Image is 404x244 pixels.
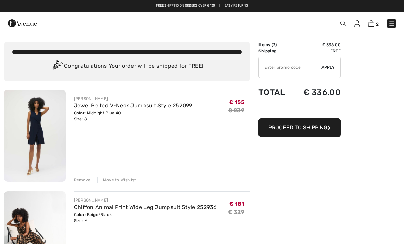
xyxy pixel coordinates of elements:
[97,177,136,183] div: Move to Wishlist
[74,95,192,102] div: [PERSON_NAME]
[228,209,245,215] s: € 329
[156,3,215,8] a: Free shipping on orders over €130
[268,124,327,131] span: Proceed to Shipping
[340,21,346,26] img: Search
[354,20,360,27] img: My Info
[74,204,217,210] a: Chiffon Animal Print Wide Leg Jumpsuit Style 252936
[74,211,217,224] div: Color: Beige/Black Size: M
[368,20,374,27] img: Shopping Bag
[12,60,242,73] div: Congratulations! Your order will be shipped for FREE!
[388,20,395,27] img: Menu
[8,16,37,30] img: 1ère Avenue
[258,104,341,116] iframe: PayPal
[8,20,37,26] a: 1ère Avenue
[368,19,379,27] a: 2
[293,48,341,54] td: Free
[258,48,293,54] td: Shipping
[4,90,66,182] img: Jewel Belted V-Neck Jumpsuit Style 252099
[74,197,217,203] div: [PERSON_NAME]
[50,60,64,73] img: Congratulation2.svg
[228,107,245,114] s: € 239
[74,110,192,122] div: Color: Midnight Blue 40 Size: 8
[273,42,275,47] span: 2
[258,81,293,104] td: Total
[229,201,245,207] span: € 181
[293,81,341,104] td: € 336.00
[258,118,341,137] button: Proceed to Shipping
[293,42,341,48] td: € 336.00
[74,102,192,109] a: Jewel Belted V-Neck Jumpsuit Style 252099
[74,177,91,183] div: Remove
[219,3,220,8] span: |
[259,57,321,78] input: Promo code
[225,3,248,8] a: Easy Returns
[376,22,379,27] span: 2
[258,42,293,48] td: Items ( )
[321,64,335,70] span: Apply
[229,99,245,105] span: € 155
